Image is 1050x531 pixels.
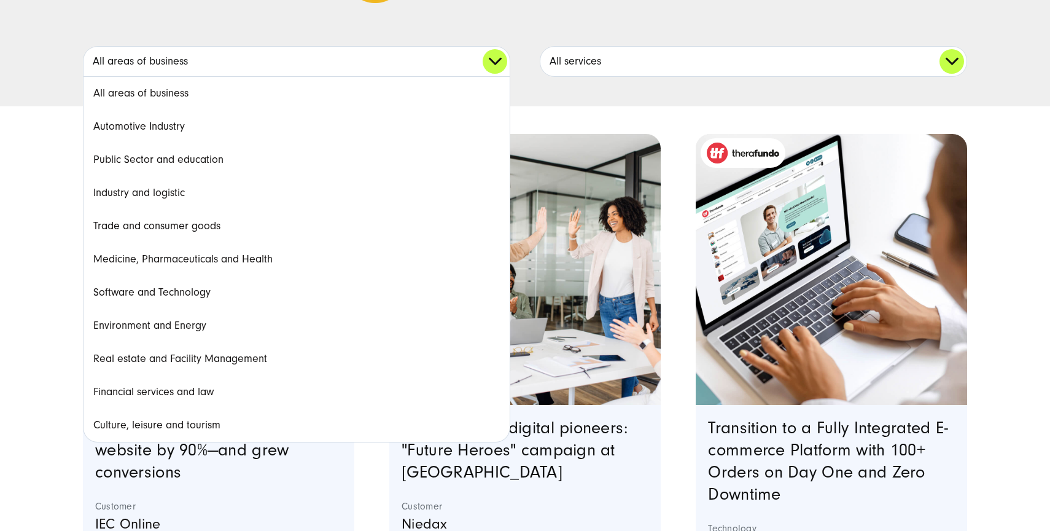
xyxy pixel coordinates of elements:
[84,176,510,210] a: Industry and logistic
[389,134,661,406] img: a group of colleagues in a modern office environment celebrating a success. One man is giving a h...
[84,309,510,342] a: Environment and Energy
[84,342,510,376] a: Real estate and Facility Management
[84,210,510,243] a: Trade and consumer goods
[95,500,342,513] strong: Customer
[84,409,510,442] a: Culture, leisure and tourism
[84,110,510,143] a: Automotive Industry
[84,376,510,409] a: Financial services and law
[84,276,510,309] a: Software and Technology
[696,134,967,406] a: Featured image: - Read full post: therafundo – A Seamless Transition to a Fully Integrated E-comm...
[707,143,779,163] img: therafundo_10-2024_logo_2c
[84,143,510,176] a: Public Sector and education
[84,77,510,110] a: All areas of business
[708,419,948,504] a: Transition to a Fully Integrated E-commerce Platform with 100+ Orders on Day One and Zero Downtime
[84,47,510,76] a: All areas of business
[389,134,661,406] a: Featured image: a group of colleagues in a modern office environment celebrating a success. One m...
[402,419,628,482] a: Employees as digital pioneers: "Future Heroes" campaign at [GEOGRAPHIC_DATA]
[540,47,966,76] a: All services
[84,243,510,276] a: Medicine, Pharmaceuticals and Health
[95,419,295,482] a: Why IEC online shrank their website by 90%—and grew conversions
[402,500,648,513] strong: Customer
